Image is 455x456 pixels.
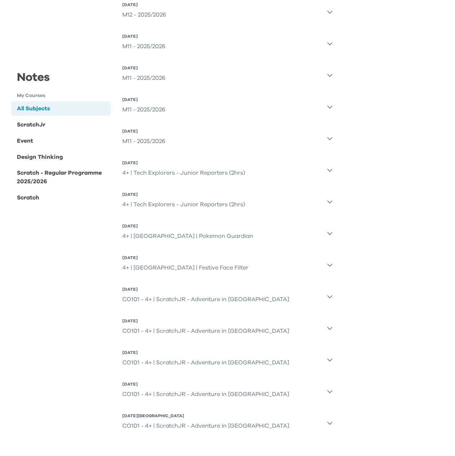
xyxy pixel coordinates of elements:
[122,220,333,246] button: [DATE]4+ | [GEOGRAPHIC_DATA] | Pokemon Guardian
[122,387,289,401] div: CO101 - 4+ | ScratchJR - Adventure in [GEOGRAPHIC_DATA]
[122,8,166,22] div: M12 - 2025/2026
[122,31,333,56] button: [DATE]M11 - 2025/2026
[122,419,289,433] div: CO101 - 4+ | ScratchJR - Adventure in [GEOGRAPHIC_DATA]
[122,97,165,102] div: [DATE]
[17,169,108,186] div: Scratch - Regular Programme 2025/2026
[122,292,289,307] div: CO101 - 4+ | ScratchJR - Adventure in [GEOGRAPHIC_DATA]
[17,92,111,100] h1: My Courses
[122,284,333,309] button: [DATE]CO101 - 4+ | ScratchJR - Adventure in [GEOGRAPHIC_DATA]
[122,62,333,88] button: [DATE]M11 - 2025/2026
[122,413,289,419] div: [DATE][GEOGRAPHIC_DATA]
[122,157,333,183] button: [DATE]4+ | Tech Explorers - Junior Reporters (2hrs)
[122,252,333,278] button: [DATE]4+ | [GEOGRAPHIC_DATA] | Festive Face Filter
[122,350,289,355] div: [DATE]
[122,166,245,180] div: 4+ | Tech Explorers - Junior Reporters (2hrs)
[122,71,165,85] div: M11 - 2025/2026
[122,229,253,243] div: 4+ | [GEOGRAPHIC_DATA] | Pokemon Guardian
[17,193,39,202] div: Scratch
[122,102,165,117] div: M11 - 2025/2026
[122,324,289,338] div: CO101 - 4+ | ScratchJR - Adventure in [GEOGRAPHIC_DATA]
[122,255,249,261] div: [DATE]
[17,104,50,113] div: All Subjects
[122,347,333,373] button: [DATE]CO101 - 4+ | ScratchJR - Adventure in [GEOGRAPHIC_DATA]
[17,152,63,161] div: Design Thinking
[122,410,333,436] button: [DATE][GEOGRAPHIC_DATA]CO101 - 4+ | ScratchJR - Adventure in [GEOGRAPHIC_DATA]
[17,120,45,129] div: ScratchJr
[122,94,333,120] button: [DATE]M11 - 2025/2026
[122,286,289,292] div: [DATE]
[122,65,165,71] div: [DATE]
[122,39,165,54] div: M11 - 2025/2026
[122,261,249,275] div: 4+ | [GEOGRAPHIC_DATA] | Festive Face Filter
[122,355,289,370] div: CO101 - 4+ | ScratchJR - Adventure in [GEOGRAPHIC_DATA]
[122,33,165,39] div: [DATE]
[122,189,333,215] button: [DATE]4+ | Tech Explorers - Junior Reporters (2hrs)
[122,192,245,197] div: [DATE]
[122,318,289,324] div: [DATE]
[122,197,245,212] div: 4+ | Tech Explorers - Junior Reporters (2hrs)
[17,136,33,145] div: Event
[122,128,165,134] div: [DATE]
[122,160,245,166] div: [DATE]
[11,69,111,92] div: Notes
[122,381,289,387] div: [DATE]
[122,125,333,151] button: [DATE]M11 - 2025/2026
[122,223,253,229] div: [DATE]
[122,378,333,404] button: [DATE]CO101 - 4+ | ScratchJR - Adventure in [GEOGRAPHIC_DATA]
[122,2,166,8] div: [DATE]
[122,134,165,148] div: M11 - 2025/2026
[122,315,333,341] button: [DATE]CO101 - 4+ | ScratchJR - Adventure in [GEOGRAPHIC_DATA]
